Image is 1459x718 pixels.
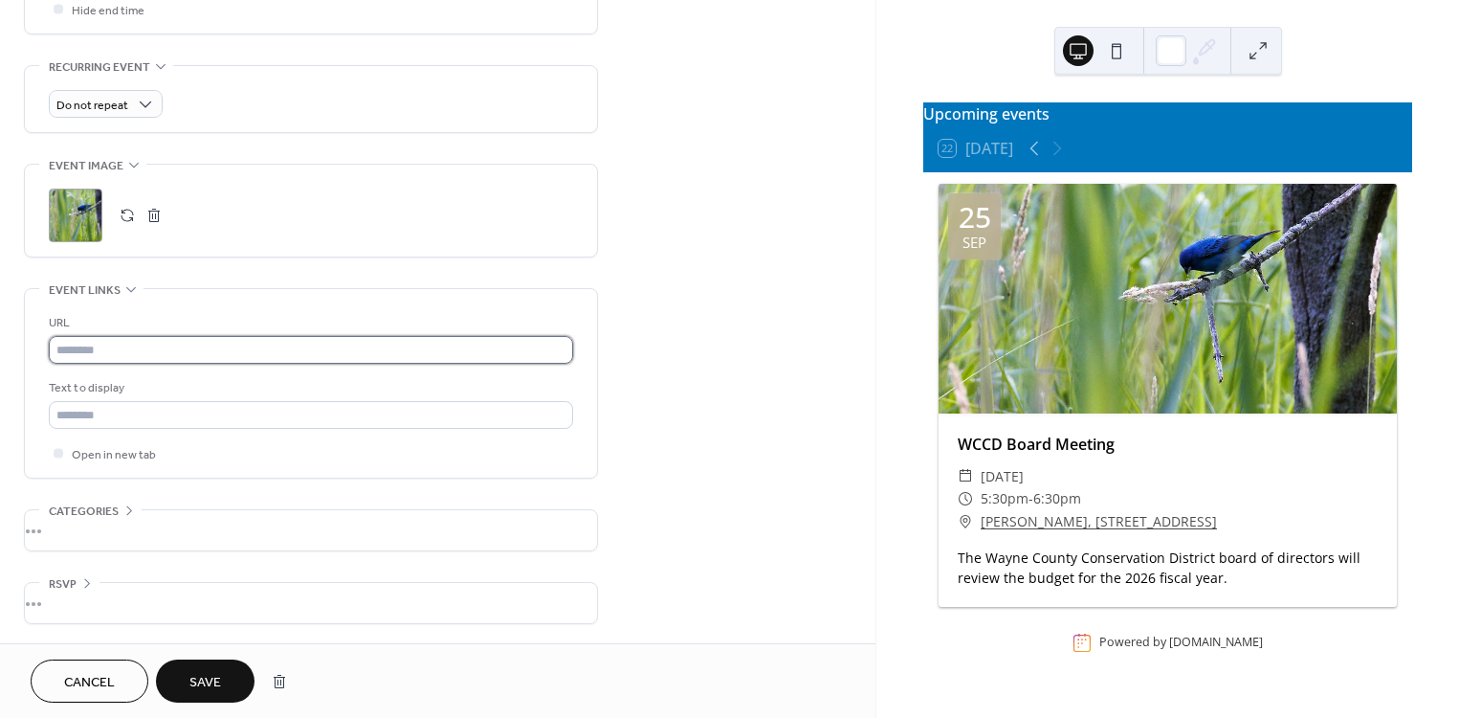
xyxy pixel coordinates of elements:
div: URL [49,313,569,333]
div: ; [49,189,102,242]
span: Categories [49,502,119,522]
span: Event image [49,156,123,176]
span: [DATE] [981,465,1024,488]
div: ​ [958,487,973,510]
div: Powered by [1099,635,1263,651]
div: 25 [959,203,991,232]
div: ••• [25,510,597,550]
span: Open in new tab [72,445,156,465]
div: ​ [958,510,973,533]
span: 5:30pm [981,487,1028,510]
span: Do not repeat [56,95,128,117]
span: Event links [49,280,121,301]
div: Upcoming events [923,102,1412,125]
div: ••• [25,583,597,623]
span: Cancel [64,673,115,693]
span: Recurring event [49,57,150,78]
span: - [1028,487,1033,510]
div: WCCD Board Meeting [939,433,1397,456]
div: Sep [962,236,986,250]
span: 6:30pm [1033,487,1081,510]
a: [PERSON_NAME], [STREET_ADDRESS] [981,510,1217,533]
div: Text to display [49,378,569,398]
div: The Wayne County Conservation District board of directors will review the budget for the 2026 fis... [939,548,1397,588]
a: [DOMAIN_NAME] [1169,635,1263,651]
div: ​ [958,465,973,488]
span: Hide end time [72,1,144,21]
button: Save [156,660,254,703]
span: Save [189,673,221,693]
span: RSVP [49,574,77,595]
button: Cancel [31,660,148,703]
